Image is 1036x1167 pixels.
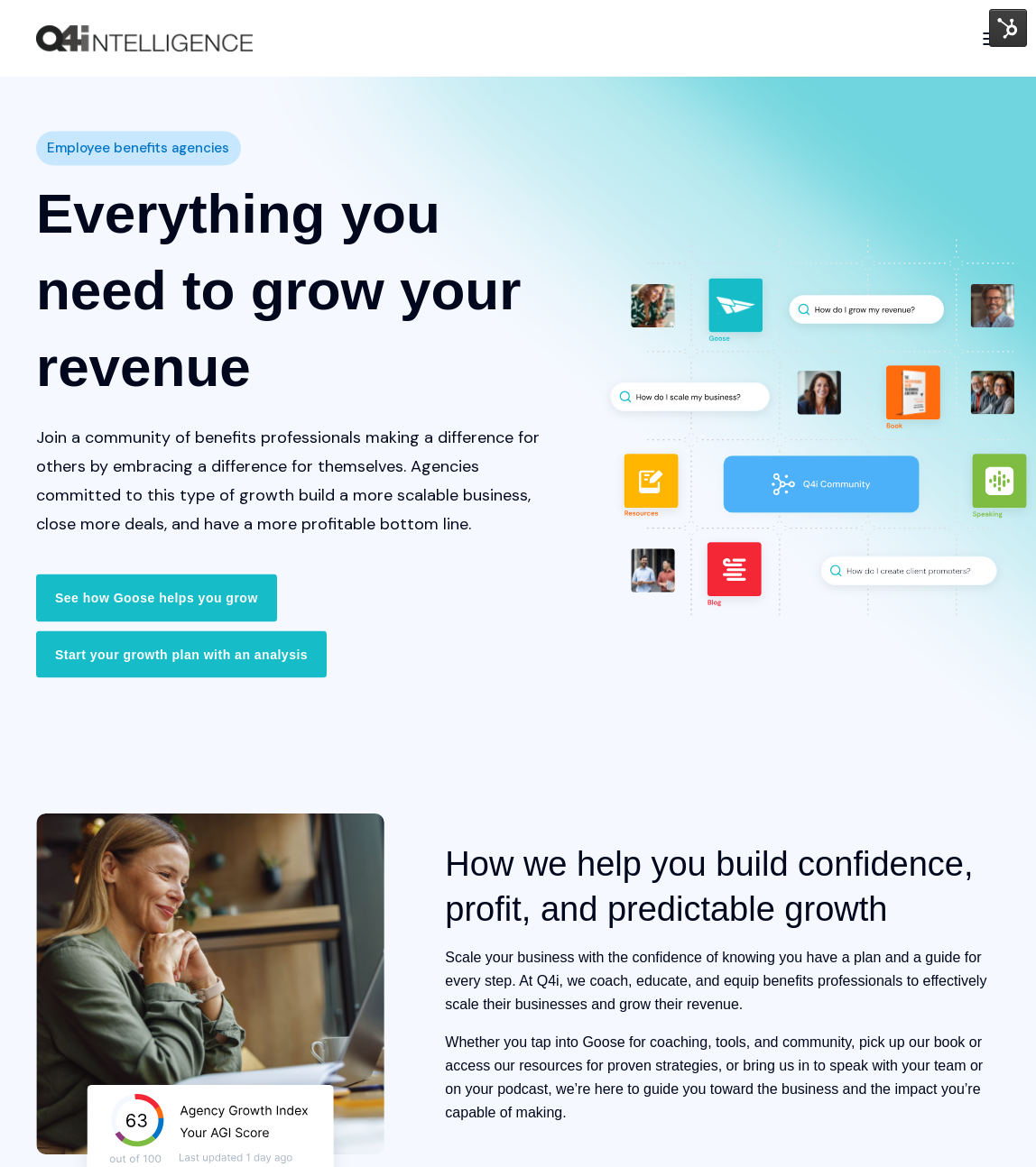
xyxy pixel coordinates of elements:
[36,25,253,52] img: Q4intelligence, LLC logo
[973,23,1009,54] a: Open Burger Menu
[445,841,1000,932] h2: How we help you build confidence, profit, and predictable growth
[36,175,547,405] h1: Everything you need to grow your revenue
[36,25,253,52] a: Back to Home
[445,1031,1000,1125] p: Whether you tap into Goose for coaching, tools, and community, pick up our book or access our res...
[36,574,277,621] a: See how Goose helps you grow
[36,423,547,538] p: Join a community of benefits professionals making a difference for others by embracing a differen...
[47,135,229,161] span: Employee benefits agencies
[36,630,327,677] a: Start your growth plan with an analysis
[989,9,1027,47] img: HubSpot Tools Menu Toggle
[445,946,1000,1016] p: Scale your business with the confidence of knowing you have a plan and a guide for every step. At...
